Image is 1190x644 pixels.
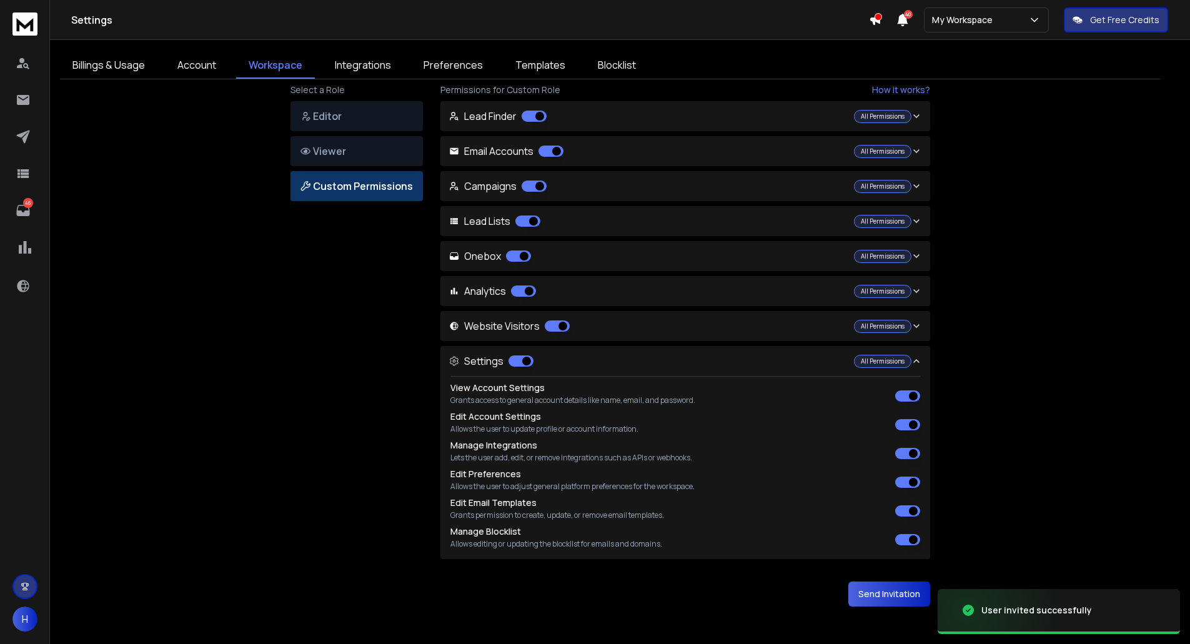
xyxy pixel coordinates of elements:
button: Onebox All Permissions [440,241,930,271]
div: Settings All Permissions [440,376,930,559]
label: Edit Preferences [450,468,521,480]
div: All Permissions [854,215,911,228]
a: Integrations [322,52,404,79]
p: Campaigns [449,179,547,194]
p: Website Visitors [449,319,570,334]
label: Edit Email Templates [450,497,537,508]
p: Onebox [449,249,531,264]
a: Billings & Usage [60,52,157,79]
div: All Permissions [854,110,911,123]
h1: Settings [71,12,869,27]
p: Settings [449,354,533,369]
div: All Permissions [854,285,911,298]
a: Blocklist [585,52,648,79]
label: Manage Integrations [450,439,537,451]
p: Lead Finder [449,109,547,124]
p: Allows the user to update profile or account information. [450,424,638,434]
button: Get Free Credits [1064,7,1168,32]
a: 46 [11,198,36,223]
button: Campaigns All Permissions [440,171,930,201]
p: Viewer [300,144,413,159]
button: H [12,607,37,632]
div: All Permissions [854,180,911,193]
a: Templates [503,52,578,79]
p: Lets the user add, edit, or remove integrations such as APIs or webhooks. [450,453,692,463]
p: 46 [23,198,33,208]
button: Website Visitors All Permissions [440,311,930,341]
button: Lead Finder All Permissions [440,101,930,131]
span: 40 [904,10,913,19]
a: Preferences [411,52,495,79]
div: All Permissions [854,320,911,333]
p: Allows editing or updating the blocklist for emails and domains. [450,539,662,549]
p: Editor [300,109,413,124]
p: Get Free Credits [1090,14,1159,26]
p: Select a Role [290,84,423,96]
div: All Permissions [854,250,911,263]
p: Grants access to general account details like name, email, and password. [450,395,695,405]
div: All Permissions [854,145,911,158]
p: Lead Lists [449,214,540,229]
p: Analytics [449,284,536,299]
p: Grants permission to create, update, or remove email templates. [450,510,664,520]
button: Settings All Permissions [440,346,930,376]
a: Workspace [236,52,315,79]
p: Email Accounts [449,144,563,159]
label: Edit Account Settings [450,410,541,422]
label: Manage Blocklist [450,525,521,537]
img: logo [12,12,37,36]
a: Account [165,52,229,79]
a: How it works? [872,84,930,96]
button: Lead Lists All Permissions [440,206,930,236]
button: Analytics All Permissions [440,276,930,306]
button: Email Accounts All Permissions [440,136,930,166]
p: Allows the user to adjust general platform preferences for the workspace. [450,482,695,492]
span: Permissions for Custom Role [440,84,560,96]
p: My Workspace [932,14,998,26]
div: All Permissions [854,355,911,368]
p: Custom Permissions [300,179,413,194]
button: Send Invitation [848,582,930,607]
div: User invited successfully [981,604,1092,617]
label: View Account Settings [450,382,545,394]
